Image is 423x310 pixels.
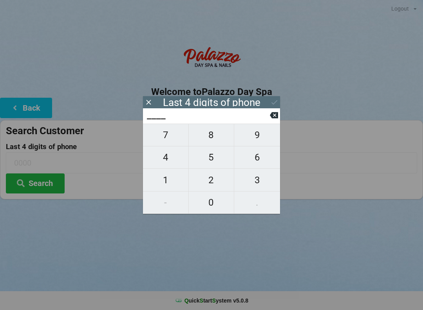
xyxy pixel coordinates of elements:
span: 4 [143,149,188,166]
button: 5 [189,146,235,169]
span: 1 [143,172,188,188]
button: 6 [234,146,280,169]
div: Last 4 digits of phone [163,98,260,106]
span: 5 [189,149,234,166]
span: 0 [189,194,234,211]
span: 6 [234,149,280,166]
button: 3 [234,169,280,191]
span: 2 [189,172,234,188]
button: 7 [143,124,189,146]
span: 3 [234,172,280,188]
span: 7 [143,127,188,143]
span: 9 [234,127,280,143]
button: 4 [143,146,189,169]
button: 2 [189,169,235,191]
button: 9 [234,124,280,146]
button: 0 [189,191,235,214]
button: 8 [189,124,235,146]
button: 1 [143,169,189,191]
span: 8 [189,127,234,143]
